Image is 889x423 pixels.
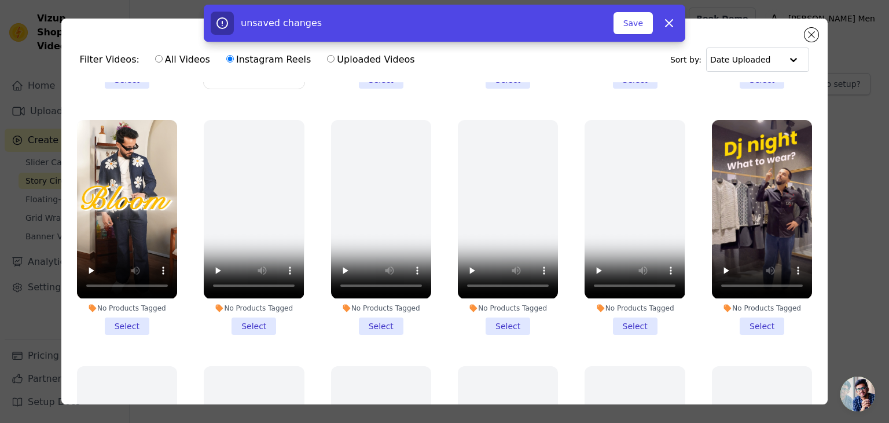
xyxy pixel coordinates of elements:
[331,304,431,313] div: No Products Tagged
[241,17,322,28] span: unsaved changes
[670,48,810,72] div: Sort by:
[614,12,653,34] button: Save
[840,377,875,411] a: Open chat
[326,52,415,67] label: Uploaded Videos
[712,304,812,313] div: No Products Tagged
[204,304,304,313] div: No Products Tagged
[226,52,311,67] label: Instagram Reels
[155,52,211,67] label: All Videos
[458,304,558,313] div: No Products Tagged
[585,304,685,313] div: No Products Tagged
[80,46,421,73] div: Filter Videos:
[77,304,177,313] div: No Products Tagged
